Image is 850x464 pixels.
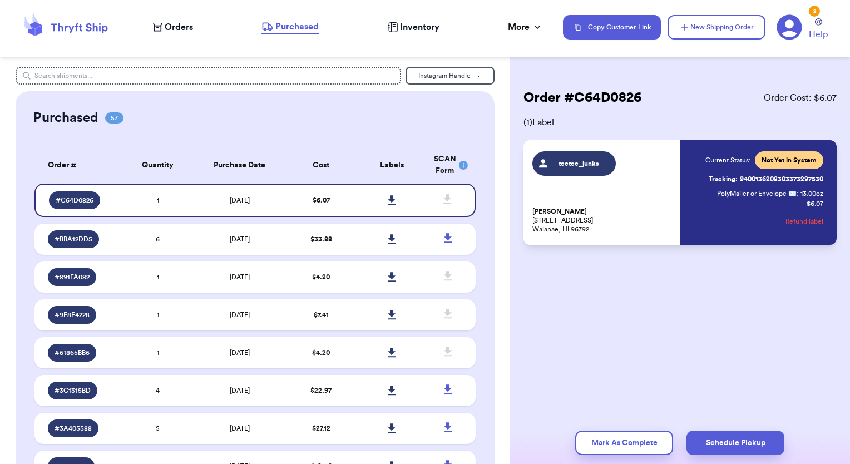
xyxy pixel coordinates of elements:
[56,196,93,205] span: # C64D0826
[575,431,673,455] button: Mark As Complete
[312,274,330,280] span: $ 4.20
[230,236,250,243] span: [DATE]
[312,425,330,432] span: $ 27.12
[55,235,92,244] span: # BBA12DD5
[16,67,402,85] input: Search shipments...
[157,274,159,280] span: 1
[193,147,286,184] th: Purchase Date
[406,67,495,85] button: Instagram Handle
[122,147,193,184] th: Quantity
[156,387,160,394] span: 4
[310,236,332,243] span: $ 33.88
[165,21,193,34] span: Orders
[33,109,98,127] h2: Purchased
[709,170,823,188] a: Tracking:9400136208303373297530
[156,425,160,432] span: 5
[55,273,90,282] span: # 891FA082
[230,312,250,318] span: [DATE]
[230,387,250,394] span: [DATE]
[705,156,750,165] span: Current Status:
[532,207,674,234] p: [STREET_ADDRESS] Waianae, HI 96792
[508,21,543,34] div: More
[764,91,837,105] span: Order Cost: $ 6.07
[686,431,784,455] button: Schedule Pickup
[809,6,820,17] div: 2
[55,310,90,319] span: # 9E8F4228
[261,20,319,34] a: Purchased
[230,197,250,204] span: [DATE]
[310,387,332,394] span: $ 22.97
[230,425,250,432] span: [DATE]
[523,89,641,107] h2: Order # C64D0826
[313,197,330,204] span: $ 6.07
[800,189,823,198] span: 13.00 oz
[563,15,661,40] button: Copy Customer Link
[717,190,797,197] span: PolyMailer or Envelope ✉️
[434,154,462,177] div: SCAN Form
[55,386,91,395] span: # 3C1315BD
[552,159,605,168] span: teetee_junks
[668,15,765,40] button: New Shipping Order
[275,20,319,33] span: Purchased
[314,312,329,318] span: $ 7.41
[797,189,798,198] span: :
[55,348,90,357] span: # 61865BB6
[418,72,471,79] span: Instagram Handle
[230,349,250,356] span: [DATE]
[312,349,330,356] span: $ 4.20
[153,21,193,34] a: Orders
[230,274,250,280] span: [DATE]
[777,14,802,40] a: 2
[157,197,159,204] span: 1
[762,156,817,165] span: Not Yet in System
[809,18,828,41] a: Help
[807,199,823,208] p: $ 6.07
[709,175,738,184] span: Tracking:
[286,147,357,184] th: Cost
[55,424,92,433] span: # 3A405588
[809,28,828,41] span: Help
[34,147,123,184] th: Order #
[532,208,587,216] span: [PERSON_NAME]
[785,209,823,234] button: Refund label
[157,312,159,318] span: 1
[105,112,123,124] span: 57
[523,116,837,129] span: ( 1 ) Label
[357,147,427,184] th: Labels
[156,236,160,243] span: 6
[157,349,159,356] span: 1
[388,21,439,34] a: Inventory
[400,21,439,34] span: Inventory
